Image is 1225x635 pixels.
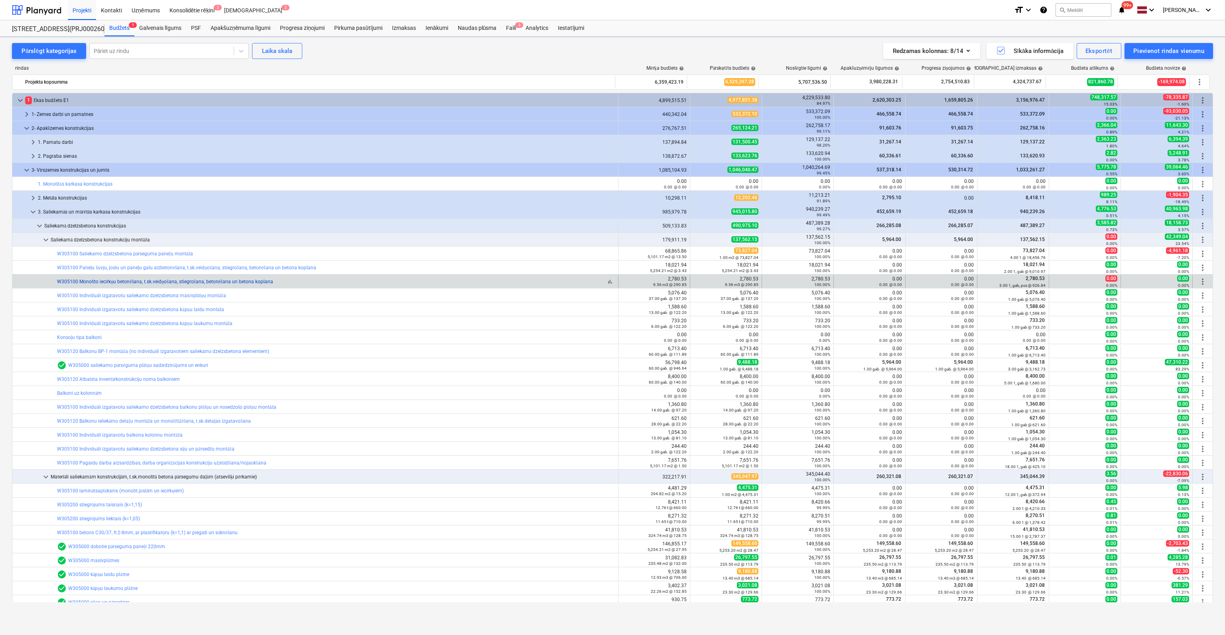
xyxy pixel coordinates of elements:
span: keyboard_arrow_right [28,193,38,203]
small: 4.15% [1178,214,1189,218]
small: 4.21% [1178,130,1189,134]
a: W305100 Individuāli izgatavotu saliekamo dzelzsbetona balkonu plātņu un nosedzošo plātņu montāža [57,404,276,410]
span: Vairāk darbību [1198,430,1207,440]
span: 2,363.23 [1096,136,1117,142]
div: 985,979.78 [622,209,687,215]
a: W305100 Individuāli izgatavotu saliekamo dzelzsbetona masīvplātņu montāža [57,293,226,298]
a: Balkoni uz kolonnām [57,390,102,396]
a: Ienākumi [421,20,453,36]
a: W305120 Balkonu BP-1 montāža (no individuāli izgatavotiem saliekamā dzelzsbetona elementiem) [57,349,269,354]
span: -1,904.35 [1166,192,1189,198]
a: W305200 stiegrojums liektais (k=1,05) [57,516,140,521]
div: 262,758.17 [765,123,830,134]
button: Meklēt [1056,3,1111,17]
small: 0.00% [1106,241,1117,246]
span: 2,366.04 [1096,122,1117,128]
small: 99.11% [817,129,830,133]
span: 6,529,397.28 [724,78,755,86]
div: 137,894.84 [622,139,687,145]
span: keyboard_arrow_down [41,235,51,245]
div: Eksportēt [1085,46,1113,56]
small: 0.89% [1106,130,1117,134]
small: 0.00% [1106,116,1117,120]
a: W305100 Individuāli izgatavotu saliekamo dzelzsbetona siju un pārsedžu montāža [57,446,234,452]
span: Vairāk darbību [1198,123,1207,133]
small: 99.45% [817,171,830,175]
div: 3- Virszemes konstrukcijas un jumts [32,164,615,176]
div: 940,239.27 [765,206,830,218]
a: Faili3 [501,20,521,36]
span: 60,336.60 [950,153,974,159]
a: W305120 Atbalsta inventārkonstrukciju noma balkoniem [57,376,180,382]
small: 0.00% [1106,158,1117,162]
div: Naudas plūsma [453,20,502,36]
div: 509,133.83 [622,223,687,229]
a: PSF [186,20,206,36]
span: 0.00 [1105,233,1117,240]
span: 0.00 [1177,178,1189,184]
a: 1. Monolītās karkasa konstrukcijas [38,181,112,187]
small: 0.00% [819,185,830,189]
span: Vairāk darbību [1198,347,1207,356]
span: Vairāk darbību [1198,263,1207,272]
span: 466,558.74 [947,111,974,117]
div: 4,899,515.51 [622,98,687,103]
div: Budžeta novirze [1146,65,1186,71]
div: Apakšuzņēmēju līgumos [841,65,899,71]
span: 452,659.19 [876,209,902,214]
span: -78,335.87 [1163,94,1189,100]
span: Vairāk darbību [1198,137,1207,147]
div: 0.00 [622,178,687,190]
div: Progresa ziņojumi [275,20,329,36]
small: 0.00 @ 0.00 [664,185,687,189]
span: 945,015.80 [731,208,758,215]
i: Zināšanu pamats [1040,5,1048,15]
div: 11,213.21 [765,192,830,204]
span: 940,239.26 [1019,209,1046,214]
a: W305000 sijas un pārsedzes [68,600,130,605]
small: 0.00 @ 0.00 [879,185,902,189]
span: keyboard_arrow_down [22,165,32,175]
div: Pirkuma pasūtījumi [329,20,387,36]
small: 100.00% [814,115,830,120]
a: W305000 kāpņu laidu plātne [68,572,129,577]
i: keyboard_arrow_down [1147,5,1156,15]
span: 8,418.11 [1025,195,1046,200]
a: W305100 Individuāli izgatavotu saliekamo dzelzsbetona kāpņu laidu montāža [57,307,224,312]
a: Analytics [521,20,553,36]
a: W305000 kāpņu laukumu plātne [68,586,138,591]
div: Projekta kopsumma [25,76,612,88]
span: Vairāk darbību [1198,500,1207,510]
span: help [749,66,756,71]
div: Noslēgtie līgumi [786,65,827,71]
div: 440,342.04 [622,112,687,117]
a: W305100 Individuāli izgatavotu saliekamo dzelzsbetona kāpņu laukumu montāža [57,321,232,326]
div: 133,620.94 [765,151,830,162]
a: Iestatījumi [553,20,589,36]
small: 0.00% [1178,186,1189,190]
span: 137,562.15 [731,236,758,243]
span: 99+ [1122,1,1133,9]
span: help [965,66,971,71]
span: 1 [25,96,32,104]
span: keyboard_arrow_down [35,221,44,231]
span: 989.25 [1100,192,1117,198]
button: Pārslēgt kategorijas [12,43,86,59]
i: format_size [1014,5,1024,15]
span: Vairāk darbību [1198,458,1207,468]
a: Konsoļu tipa balkoni [57,335,102,340]
a: W305000 masīvplātnes [68,558,119,563]
span: Vairāk darbību [1198,110,1207,119]
span: 129,137.22 [1019,139,1046,145]
span: 3,585.82 [1096,220,1117,226]
span: Vairāk darbību [1198,402,1207,412]
span: 2,795.10 [881,195,902,200]
span: 1,046,040.47 [727,167,758,173]
a: W305100 laminātsaplāksnis (monolīt.joslām un iecirkņiem) [57,488,184,494]
small: -21.13% [1174,116,1189,120]
span: 490,975.10 [731,222,758,229]
a: Budžets1 [104,20,134,36]
a: W305100 Monolīto iecirkņu betonēšana, t.sk.veidņošana, stiegrošana, betonēšana un betona kopšana [57,279,273,284]
a: W305120 Balkonu ieliekāmo detaļu montāža un monolītīzēšana, t.sk.detaļas izgatavošana [57,418,251,424]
